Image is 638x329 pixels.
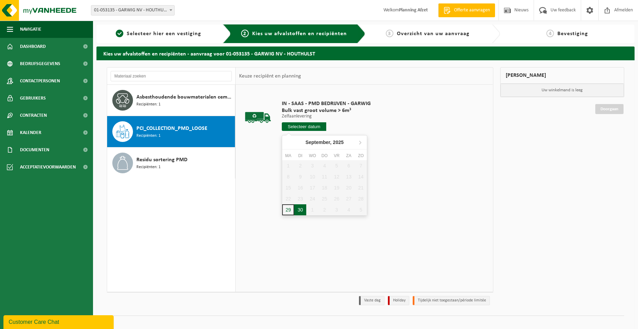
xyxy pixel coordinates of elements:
div: 1 [306,204,318,215]
span: Selecteer hier een vestiging [127,31,201,37]
span: Gebruikers [20,90,46,107]
a: Doorgaan [595,104,624,114]
span: Recipiënten: 1 [136,101,161,108]
div: di [294,152,306,159]
span: Kies uw afvalstoffen en recipiënten [252,31,347,37]
span: Contracten [20,107,47,124]
span: Contactpersonen [20,72,60,90]
div: [PERSON_NAME] [500,67,625,84]
li: Tijdelijk niet toegestaan/période limitée [413,296,490,305]
span: 01-053135 - GARWIG NV - HOUTHULST [91,5,175,16]
span: 01-053135 - GARWIG NV - HOUTHULST [91,6,174,15]
span: Asbesthoudende bouwmaterialen cementgebonden (hechtgebonden) [136,93,233,101]
li: Holiday [388,296,409,305]
span: Dashboard [20,38,46,55]
div: 30 [294,204,306,215]
span: Recipiënten: 1 [136,164,161,171]
div: 3 [331,204,343,215]
button: PCI_COLLECTION_PMD_LOOSE Recipiënten: 1 [107,116,235,147]
strong: Planning Afzet [399,8,428,13]
span: Bevestiging [557,31,588,37]
span: Recipiënten: 1 [136,133,161,139]
span: PCI_COLLECTION_PMD_LOOSE [136,124,207,133]
span: IN - SAAS - PMD BEDRIJVEN - GARWIG [282,100,371,107]
span: 4 [546,30,554,37]
p: Zelfaanlevering [282,114,371,119]
span: 1 [116,30,123,37]
h2: Kies uw afvalstoffen en recipiënten - aanvraag voor 01-053135 - GARWIG NV - HOUTHULST [96,47,635,60]
iframe: chat widget [3,314,115,329]
div: vr [331,152,343,159]
li: Vaste dag [359,296,384,305]
div: do [319,152,331,159]
i: 2025 [333,140,343,145]
div: 2 [319,204,331,215]
button: Asbesthoudende bouwmaterialen cementgebonden (hechtgebonden) Recipiënten: 1 [107,85,235,116]
span: Acceptatievoorwaarden [20,158,76,176]
div: ma [282,152,294,159]
div: za [343,152,355,159]
span: 2 [241,30,249,37]
span: Bulk vast groot volume > 6m³ [282,107,371,114]
span: Documenten [20,141,49,158]
input: Materiaal zoeken [111,71,232,81]
a: Offerte aanvragen [438,3,495,17]
div: Keuze recipiënt en planning [236,68,305,85]
a: 1Selecteer hier een vestiging [100,30,217,38]
span: Offerte aanvragen [452,7,492,14]
input: Selecteer datum [282,122,326,131]
div: 29 [282,204,294,215]
button: Residu sortering PMD Recipiënten: 1 [107,147,235,178]
span: Kalender [20,124,41,141]
p: Uw winkelmand is leeg [501,84,624,97]
span: Navigatie [20,21,41,38]
div: wo [306,152,318,159]
div: zo [355,152,367,159]
span: Overzicht van uw aanvraag [397,31,470,37]
span: Residu sortering PMD [136,156,187,164]
span: 3 [386,30,393,37]
span: Bedrijfsgegevens [20,55,60,72]
div: September, [303,137,347,148]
